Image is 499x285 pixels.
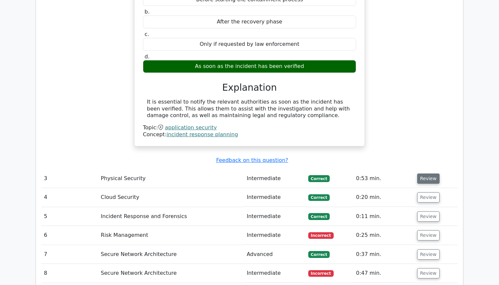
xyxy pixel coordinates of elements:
td: Cloud Security [98,188,244,207]
button: Review [417,211,440,222]
td: Intermediate [244,264,305,283]
span: Correct [308,194,330,201]
td: 5 [41,207,98,226]
td: Intermediate [244,226,305,245]
a: Feedback on this question? [216,157,288,163]
td: 6 [41,226,98,245]
td: Risk Management [98,226,244,245]
div: After the recovery phase [143,16,356,28]
button: Review [417,192,440,203]
td: Intermediate [244,169,305,188]
td: 0:20 min. [353,188,415,207]
div: Concept: [143,131,356,138]
div: It is essential to notify the relevant authorities as soon as the incident has been verified. Thi... [147,99,352,119]
td: 0:53 min. [353,169,415,188]
span: Correct [308,213,330,220]
span: Incorrect [308,270,334,277]
a: application security [165,124,217,131]
td: Incident Response and Forensics [98,207,244,226]
div: Topic: [143,124,356,131]
td: 4 [41,188,98,207]
td: 7 [41,245,98,264]
span: d. [145,53,150,60]
div: As soon as the incident has been verified [143,60,356,73]
span: Correct [308,251,330,258]
td: 0:47 min. [353,264,415,283]
td: 0:25 min. [353,226,415,245]
td: Physical Security [98,169,244,188]
td: Intermediate [244,207,305,226]
td: Secure Network Architecture [98,245,244,264]
td: 3 [41,169,98,188]
button: Review [417,268,440,278]
a: incident response planning [167,131,238,138]
td: Secure Network Architecture [98,264,244,283]
td: Intermediate [244,188,305,207]
span: Incorrect [308,232,334,239]
span: b. [145,9,150,15]
td: 8 [41,264,98,283]
span: Correct [308,175,330,182]
button: Review [417,249,440,260]
button: Review [417,174,440,184]
td: 0:11 min. [353,207,415,226]
div: Only if requested by law enforcement [143,38,356,51]
td: 0:37 min. [353,245,415,264]
span: c. [145,31,149,37]
h3: Explanation [147,82,352,93]
td: Advanced [244,245,305,264]
button: Review [417,230,440,240]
